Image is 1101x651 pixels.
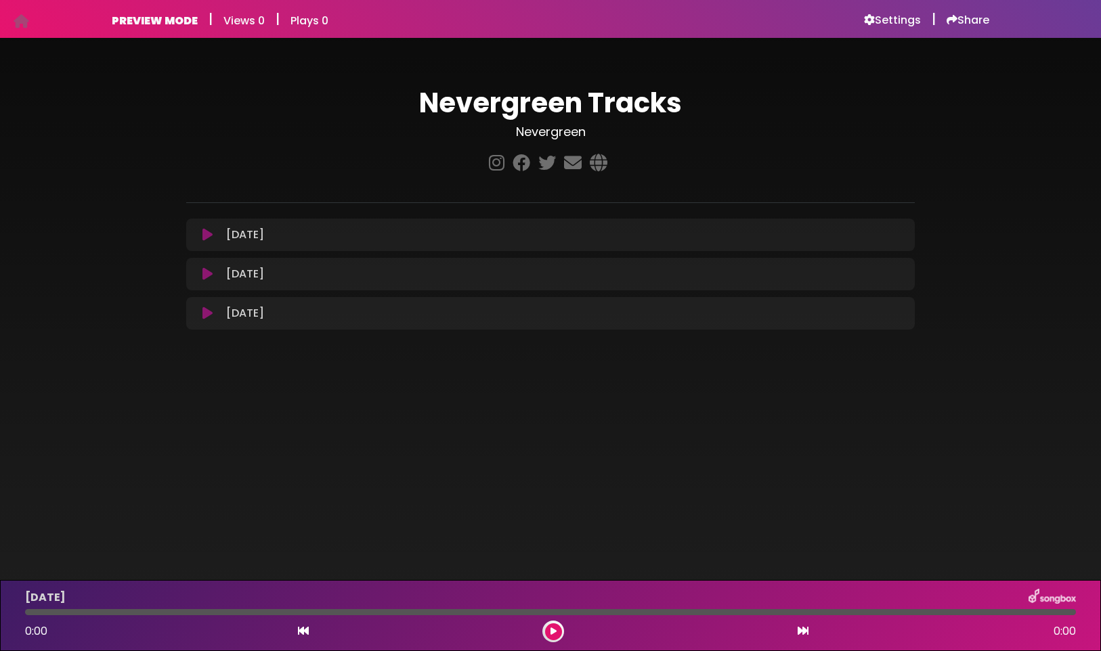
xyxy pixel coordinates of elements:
[290,14,328,27] h6: Plays 0
[186,125,915,139] h3: Nevergreen
[947,14,989,27] a: Share
[209,11,213,27] h5: |
[276,11,280,27] h5: |
[226,227,264,243] p: [DATE]
[932,11,936,27] h5: |
[226,266,264,282] p: [DATE]
[223,14,265,27] h6: Views 0
[864,14,921,27] a: Settings
[226,305,264,321] p: [DATE]
[186,87,915,119] h1: Nevergreen Tracks
[112,14,198,27] h6: PREVIEW MODE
